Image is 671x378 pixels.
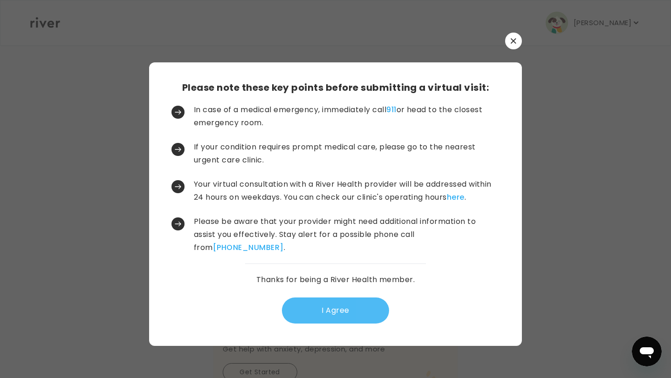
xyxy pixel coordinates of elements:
a: here [447,192,465,202]
a: [PHONE_NUMBER] [213,242,284,253]
p: Thanks for being a River Health member. [256,273,415,286]
p: Please be aware that your provider might need additional information to assist you effectively. S... [194,215,498,254]
button: I Agree [282,297,389,324]
p: Your virtual consultation with a River Health provider will be addressed within 24 hours on weekd... [194,178,498,204]
iframe: Button to launch messaging window [632,337,662,366]
h3: Please note these key points before submitting a virtual visit: [182,81,489,94]
a: 911 [386,104,396,115]
p: If your condition requires prompt medical care, please go to the nearest urgent care clinic. [194,141,498,167]
p: In case of a medical emergency, immediately call or head to the closest emergency room. [194,103,498,129]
